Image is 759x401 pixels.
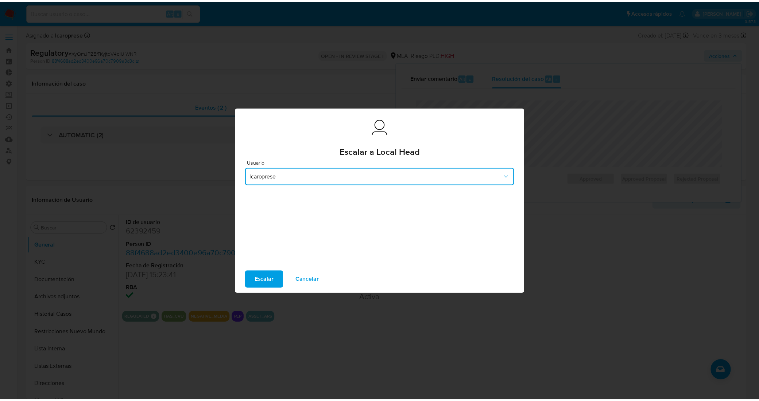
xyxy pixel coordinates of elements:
span: Cancelar [298,272,322,288]
button: Cancelar [289,271,331,288]
button: Escalar [247,271,286,288]
button: lcaroprese [247,168,519,185]
span: Escalar a Local Head [342,147,423,156]
span: lcaroprese [252,173,507,180]
span: Usuario [249,160,520,165]
span: Escalar [257,272,276,288]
